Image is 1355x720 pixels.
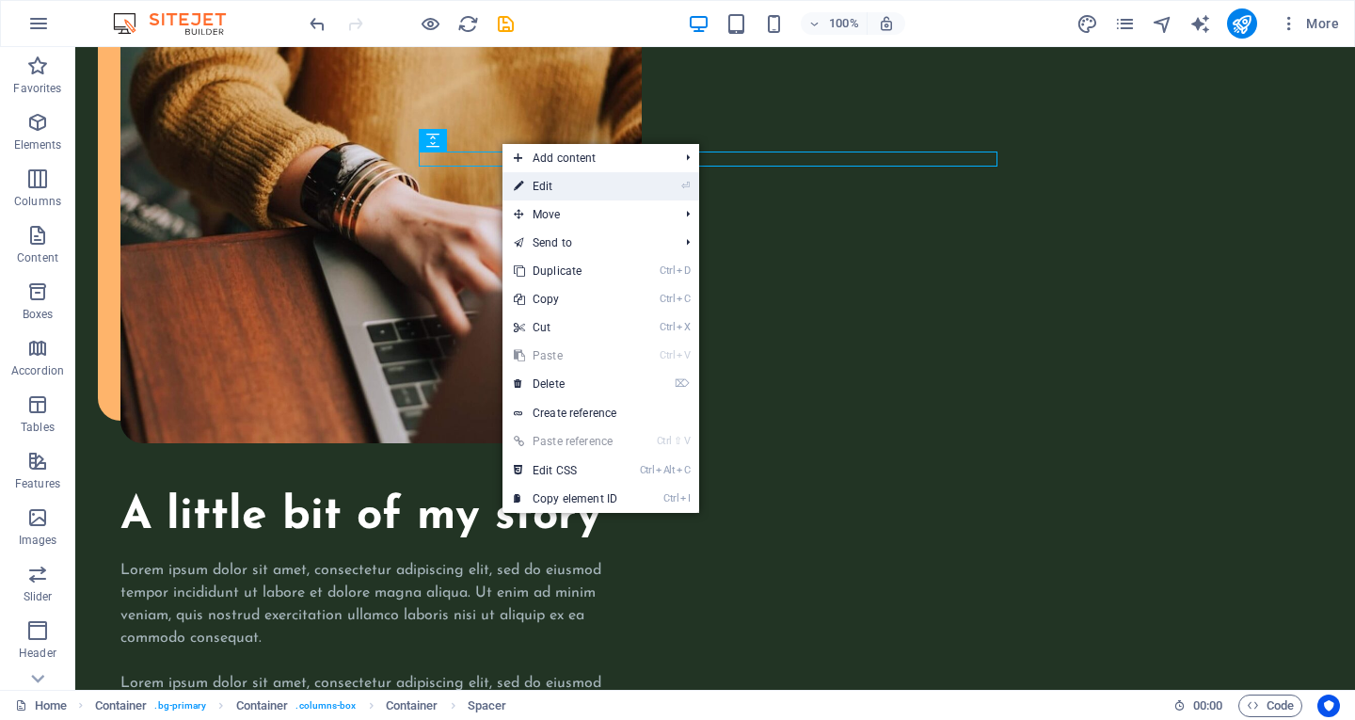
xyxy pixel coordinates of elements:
[502,200,671,229] span: Move
[502,342,629,370] a: CtrlVPaste
[1076,12,1099,35] button: design
[494,12,517,35] button: save
[108,12,249,35] img: Editor Logo
[19,533,57,548] p: Images
[677,264,690,277] i: D
[468,695,507,717] span: Click to select. Double-click to edit
[502,229,671,257] a: Send to
[295,695,356,717] span: . columns-box
[1173,695,1223,717] h6: Session time
[1272,8,1347,39] button: More
[17,250,58,265] p: Content
[502,399,699,427] a: Create reference
[1152,12,1174,35] button: navigator
[657,435,672,447] i: Ctrl
[660,321,675,333] i: Ctrl
[21,420,55,435] p: Tables
[502,427,629,456] a: Ctrl⇧VPaste reference
[457,13,479,35] i: Reload page
[684,435,690,447] i: V
[681,180,690,192] i: ⏎
[419,12,441,35] button: Click here to leave preview mode and continue editing
[1231,13,1252,35] i: Publish
[502,144,671,172] span: Add content
[674,435,682,447] i: ⇧
[801,12,868,35] button: 100%
[829,12,859,35] h6: 100%
[456,12,479,35] button: reload
[1114,12,1137,35] button: pages
[15,476,60,491] p: Features
[13,81,61,96] p: Favorites
[11,363,64,378] p: Accordion
[502,285,629,313] a: CtrlCCopy
[15,695,67,717] a: Click to cancel selection. Double-click to open Pages
[1227,8,1257,39] button: publish
[675,377,690,390] i: ⌦
[23,307,54,322] p: Boxes
[307,13,328,35] i: Undo: Change text (Ctrl+Z)
[640,464,655,476] i: Ctrl
[502,172,629,200] a: ⏎Edit
[1280,14,1339,33] span: More
[502,456,629,485] a: CtrlAltCEdit CSS
[677,464,690,476] i: C
[502,370,629,398] a: ⌦Delete
[306,12,328,35] button: undo
[1206,698,1209,712] span: :
[680,492,690,504] i: I
[502,313,629,342] a: CtrlXCut
[14,194,61,209] p: Columns
[660,264,675,277] i: Ctrl
[1247,695,1294,717] span: Code
[495,13,517,35] i: Save (Ctrl+S)
[660,293,675,305] i: Ctrl
[502,485,629,513] a: CtrlICopy element ID
[14,137,62,152] p: Elements
[502,257,629,285] a: CtrlDDuplicate
[1193,695,1222,717] span: 00 00
[1317,695,1340,717] button: Usercentrics
[95,695,148,717] span: Click to select. Double-click to edit
[663,492,678,504] i: Ctrl
[660,349,675,361] i: Ctrl
[95,695,507,717] nav: breadcrumb
[1189,12,1212,35] button: text_generator
[677,293,690,305] i: C
[1152,13,1173,35] i: Navigator
[386,695,438,717] span: Click to select. Double-click to edit
[677,321,690,333] i: X
[1189,13,1211,35] i: AI Writer
[1076,13,1098,35] i: Design (Ctrl+Alt+Y)
[236,695,289,717] span: Click to select. Double-click to edit
[19,646,56,661] p: Header
[677,349,690,361] i: V
[1114,13,1136,35] i: Pages (Ctrl+Alt+S)
[154,695,206,717] span: . bg-primary
[1238,695,1302,717] button: Code
[656,464,675,476] i: Alt
[24,589,53,604] p: Slider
